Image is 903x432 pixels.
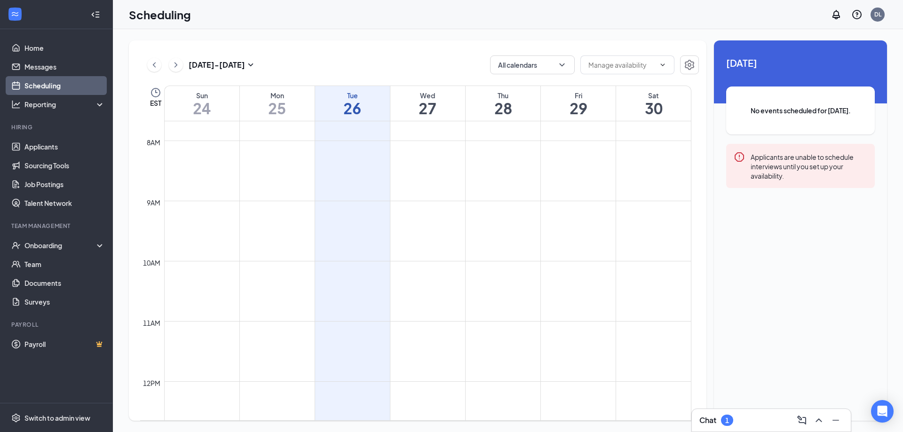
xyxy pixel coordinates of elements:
a: Job Postings [24,175,105,194]
a: Talent Network [24,194,105,212]
h1: 30 [616,100,691,116]
svg: ChevronRight [171,59,181,71]
div: 1 [725,416,729,424]
button: Settings [680,55,699,74]
h1: 28 [466,100,540,116]
div: Open Intercom Messenger [871,400,894,423]
h1: 24 [165,100,239,116]
div: 9am [145,197,162,208]
h1: Scheduling [129,7,191,23]
div: Switch to admin view [24,413,90,423]
a: August 26, 2025 [315,86,390,121]
a: Messages [24,57,105,76]
svg: Minimize [830,415,841,426]
div: Mon [240,91,315,100]
div: 8am [145,137,162,148]
svg: Collapse [91,10,100,19]
div: Tue [315,91,390,100]
div: Payroll [11,321,103,329]
div: Hiring [11,123,103,131]
div: Applicants are unable to schedule interviews until you set up your availability. [751,151,867,181]
a: August 29, 2025 [541,86,616,121]
a: August 28, 2025 [466,86,540,121]
div: Team Management [11,222,103,230]
a: August 27, 2025 [390,86,465,121]
div: 12pm [141,378,162,388]
div: DL [874,10,881,18]
a: August 24, 2025 [165,86,239,121]
svg: SmallChevronDown [245,59,256,71]
a: Documents [24,274,105,292]
a: Applicants [24,137,105,156]
div: Sat [616,91,691,100]
input: Manage availability [588,60,655,70]
button: ChevronLeft [147,58,161,72]
h1: 29 [541,100,616,116]
svg: ChevronDown [557,60,567,70]
button: ComposeMessage [794,413,809,428]
button: ChevronRight [169,58,183,72]
div: Fri [541,91,616,100]
svg: Settings [684,59,695,71]
svg: Analysis [11,100,21,109]
span: [DATE] [726,55,875,70]
div: 10am [141,258,162,268]
div: Wed [390,91,465,100]
svg: WorkstreamLogo [10,9,20,19]
h1: 26 [315,100,390,116]
svg: ChevronDown [659,61,666,69]
a: Team [24,255,105,274]
svg: Clock [150,87,161,98]
h1: 25 [240,100,315,116]
a: August 25, 2025 [240,86,315,121]
a: Home [24,39,105,57]
div: Thu [466,91,540,100]
svg: Notifications [831,9,842,20]
svg: ChevronUp [813,415,824,426]
h3: Chat [699,415,716,425]
a: August 30, 2025 [616,86,691,121]
div: Onboarding [24,241,97,250]
h3: [DATE] - [DATE] [189,60,245,70]
div: 11am [141,318,162,328]
svg: ChevronLeft [150,59,159,71]
button: All calendarsChevronDown [490,55,575,74]
svg: UserCheck [11,241,21,250]
svg: ComposeMessage [796,415,808,426]
a: PayrollCrown [24,335,105,353]
div: Reporting [24,100,105,109]
svg: Error [734,151,745,163]
span: No events scheduled for [DATE]. [745,105,856,116]
a: Surveys [24,292,105,311]
h1: 27 [390,100,465,116]
a: Scheduling [24,76,105,95]
svg: Settings [11,413,21,423]
svg: QuestionInfo [851,9,863,20]
button: ChevronUp [811,413,826,428]
div: Sun [165,91,239,100]
button: Minimize [828,413,843,428]
span: EST [150,98,161,108]
a: Sourcing Tools [24,156,105,175]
